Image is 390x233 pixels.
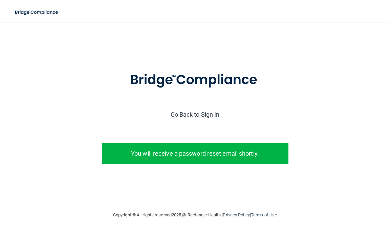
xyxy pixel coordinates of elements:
[10,5,64,19] img: bridge_compliance_login_screen.278c3ca4.svg
[251,212,277,217] a: Terms of Use
[116,62,274,98] img: bridge_compliance_login_screen.278c3ca4.svg
[223,212,250,217] a: Privacy Policy
[171,111,220,118] a: Go Back to Sign In
[71,204,319,226] div: Copyright © All rights reserved 2025 @ Rectangle Health | |
[107,148,283,159] p: You will receive a password reset email shortly.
